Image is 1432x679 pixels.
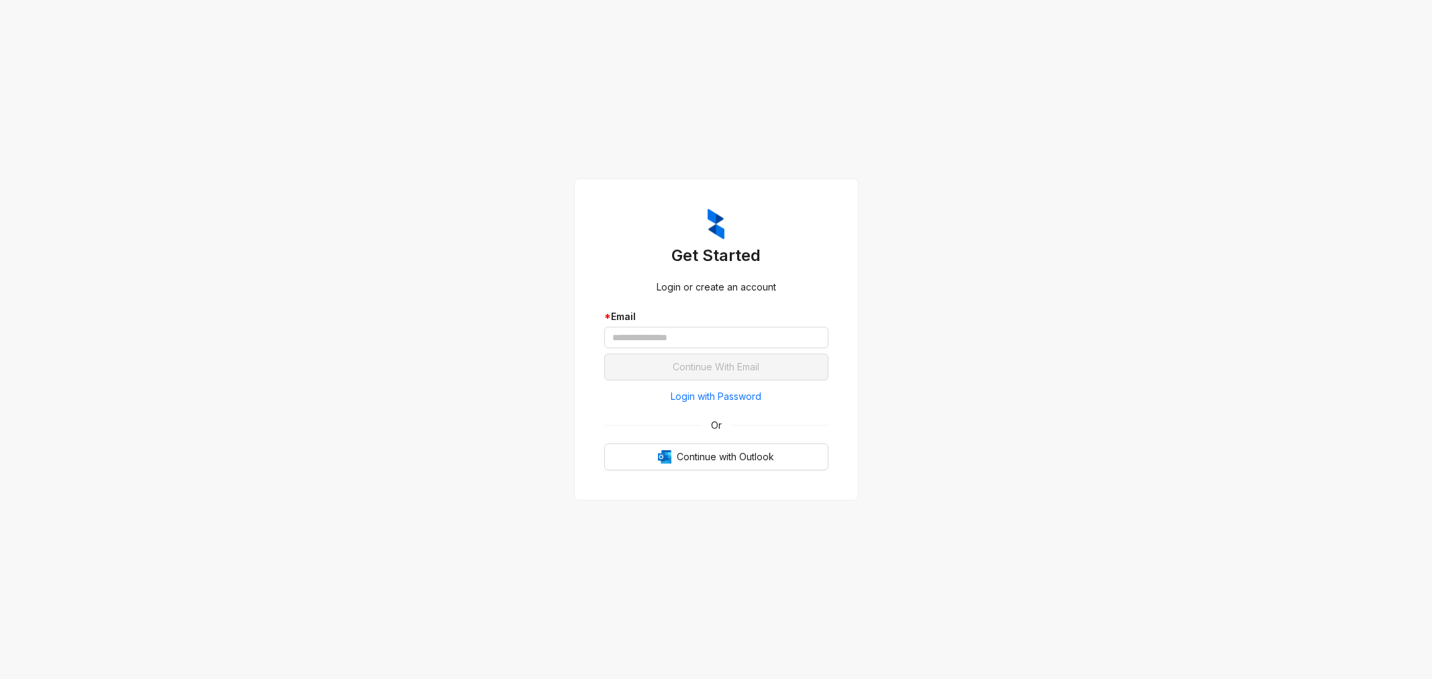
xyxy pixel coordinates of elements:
img: Outlook [658,450,671,464]
button: Continue With Email [604,354,828,380]
span: Or [702,418,731,433]
button: OutlookContinue with Outlook [604,443,828,470]
span: Continue with Outlook [677,450,774,464]
h3: Get Started [604,245,828,266]
div: Login or create an account [604,280,828,295]
div: Email [604,309,828,324]
span: Login with Password [671,389,761,404]
img: ZumaIcon [708,209,724,240]
button: Login with Password [604,386,828,407]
